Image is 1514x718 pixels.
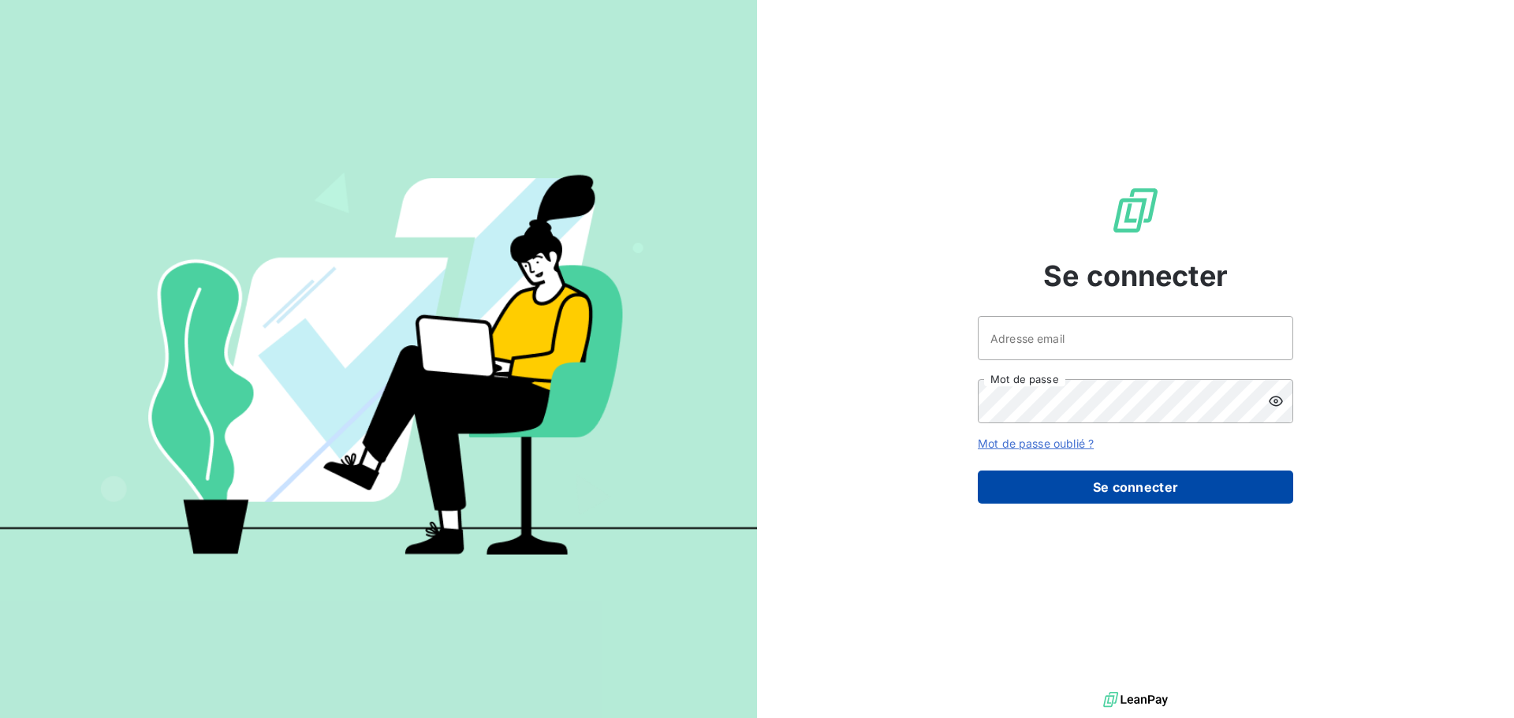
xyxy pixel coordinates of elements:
[978,471,1293,504] button: Se connecter
[978,437,1094,450] a: Mot de passe oublié ?
[1103,688,1168,712] img: logo
[978,316,1293,360] input: placeholder
[1043,255,1228,297] span: Se connecter
[1110,185,1161,236] img: Logo LeanPay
